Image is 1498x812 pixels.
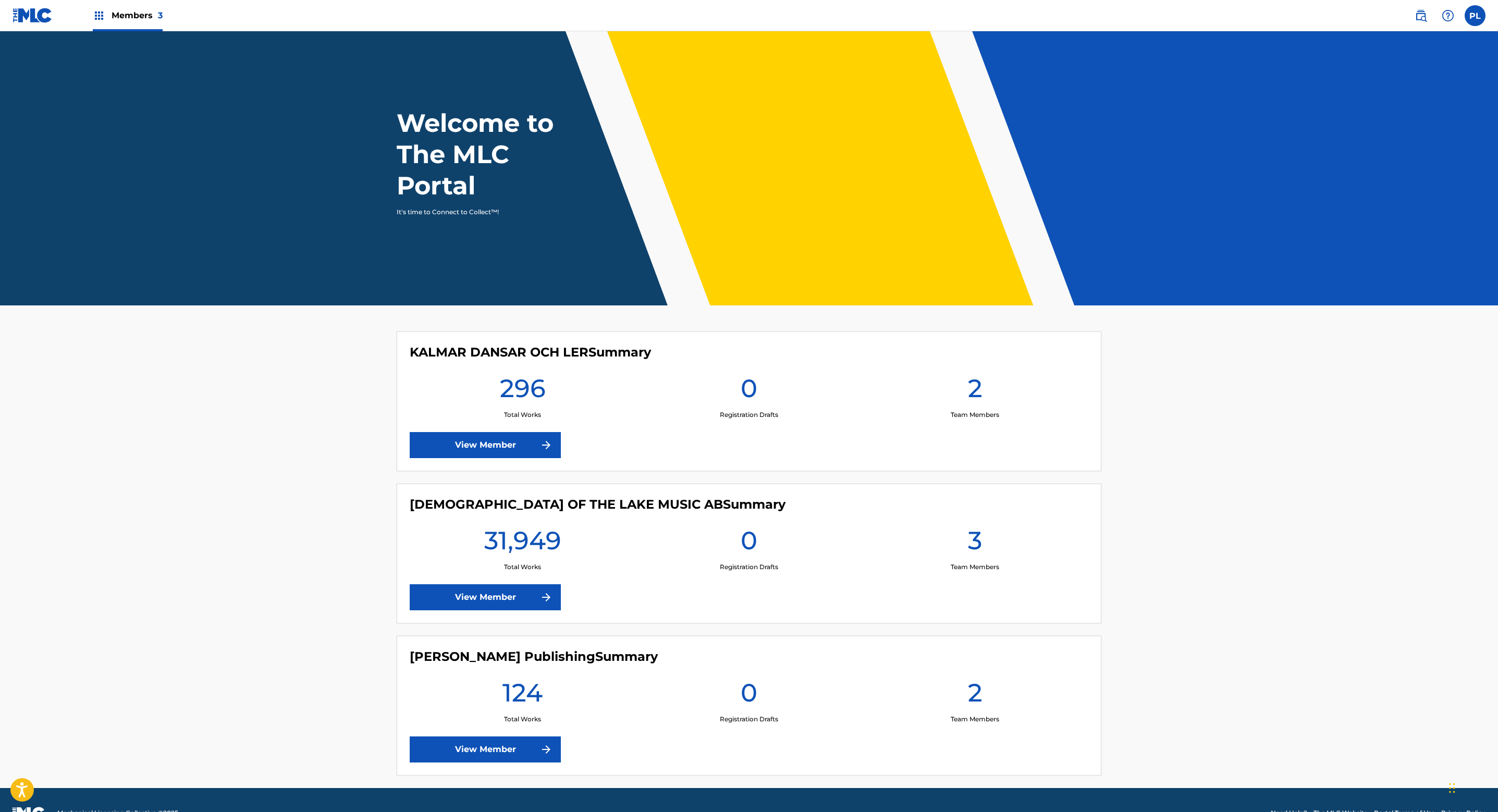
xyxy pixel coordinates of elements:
[1438,5,1458,26] div: Help
[1446,762,1498,812] div: Chatt-widget
[951,410,999,420] p: Team Members
[741,373,757,410] h1: 0
[951,562,999,572] p: Team Members
[720,715,778,724] p: Registration Drafts
[504,410,541,420] p: Total Works
[502,677,543,715] h1: 124
[1442,9,1454,22] img: help
[397,207,578,217] p: It's time to Connect to Collect™!
[13,8,53,23] img: MLC Logo
[1465,5,1485,26] div: User Menu
[397,107,592,201] h1: Welcome to The MLC Portal
[410,649,658,665] h4: Pinkerton Publishing
[951,715,999,724] p: Team Members
[968,677,983,715] h1: 2
[720,562,778,572] p: Registration Drafts
[540,439,552,451] img: f7272a7cc735f4ea7f67.svg
[540,743,552,756] img: f7272a7cc735f4ea7f67.svg
[410,736,561,762] a: View Member
[741,677,757,715] h1: 0
[410,432,561,458] a: View Member
[1449,772,1455,804] div: Dra
[410,584,561,610] a: View Member
[484,525,561,562] h1: 31,949
[1410,5,1431,26] a: Public Search
[93,9,105,22] img: Top Rightsholders
[158,10,163,20] span: 3
[112,9,163,21] span: Members
[968,373,983,410] h1: 2
[504,562,541,572] p: Total Works
[741,525,757,562] h1: 0
[968,525,982,562] h1: 3
[410,345,651,360] h4: KALMAR DANSAR OCH LER
[500,373,546,410] h1: 296
[1446,762,1498,812] iframe: Chat Widget
[410,497,785,512] h4: LADY OF THE LAKE MUSIC AB
[540,591,552,604] img: f7272a7cc735f4ea7f67.svg
[504,715,541,724] p: Total Works
[720,410,778,420] p: Registration Drafts
[1415,9,1427,22] img: search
